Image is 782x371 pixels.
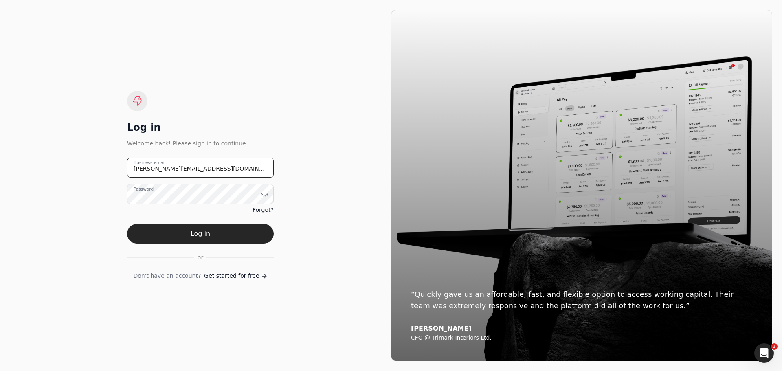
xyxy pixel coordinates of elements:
[253,206,274,214] a: Forgot?
[771,343,778,350] span: 3
[411,325,752,333] div: [PERSON_NAME]
[411,289,752,312] div: “Quickly gave us an affordable, fast, and flexible option to access working capital. Their team w...
[411,334,752,342] div: CFO @ Trimark Interiors Ltd.
[127,139,274,148] div: Welcome back! Please sign in to continue.
[127,224,274,244] button: Log in
[204,272,267,280] a: Get started for free
[198,253,203,262] span: or
[754,343,774,363] iframe: Intercom live chat
[204,272,259,280] span: Get started for free
[133,272,201,280] span: Don't have an account?
[134,160,166,166] label: Business email
[127,121,274,134] div: Log in
[134,186,154,193] label: Password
